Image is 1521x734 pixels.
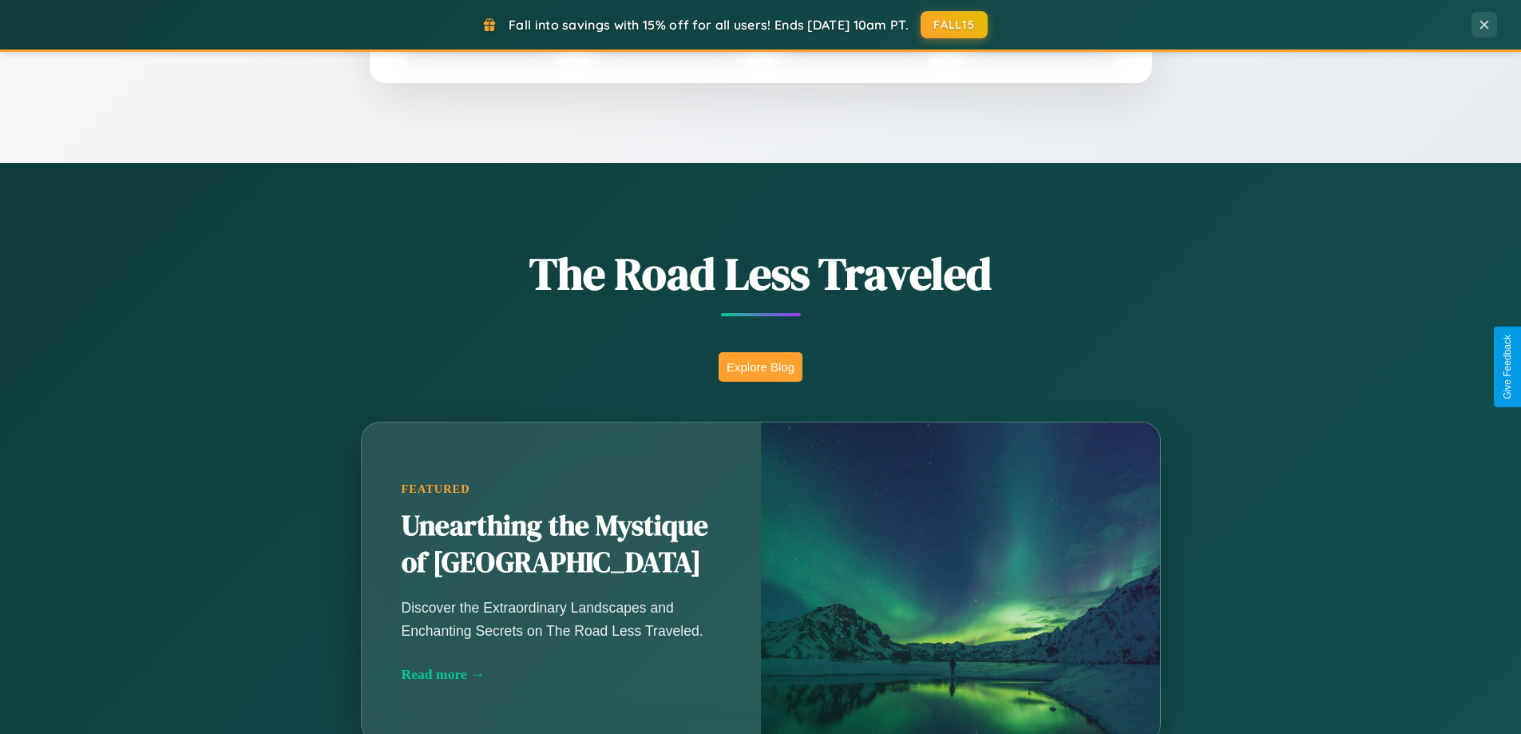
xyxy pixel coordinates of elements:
button: FALL15 [921,11,988,38]
span: Fall into savings with 15% off for all users! Ends [DATE] 10am PT. [509,17,909,33]
h1: The Road Less Traveled [282,243,1240,304]
button: Explore Blog [719,352,802,382]
p: Discover the Extraordinary Landscapes and Enchanting Secrets on The Road Less Traveled. [402,597,721,641]
div: Give Feedback [1502,335,1513,399]
div: Read more → [402,666,721,683]
h2: Unearthing the Mystique of [GEOGRAPHIC_DATA] [402,508,721,581]
div: Featured [402,482,721,496]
